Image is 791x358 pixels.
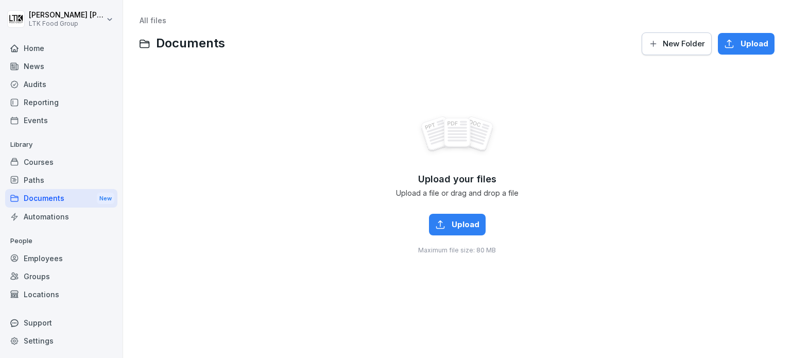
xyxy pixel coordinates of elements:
[5,285,117,303] a: Locations
[5,153,117,171] a: Courses
[418,246,496,255] span: Maximum file size: 80 MB
[642,32,712,55] button: New Folder
[5,332,117,350] a: Settings
[156,36,225,51] span: Documents
[5,57,117,75] a: News
[5,93,117,111] a: Reporting
[5,75,117,93] a: Audits
[29,11,104,20] p: [PERSON_NAME] [PERSON_NAME]
[718,33,775,55] button: Upload
[5,249,117,267] a: Employees
[5,111,117,129] a: Events
[5,314,117,332] div: Support
[5,189,117,208] div: Documents
[741,38,768,49] span: Upload
[5,137,117,153] p: Library
[5,171,117,189] a: Paths
[396,189,519,198] span: Upload a file or drag and drop a file
[418,174,496,185] span: Upload your files
[5,39,117,57] a: Home
[663,38,705,49] span: New Folder
[5,267,117,285] a: Groups
[5,208,117,226] a: Automations
[29,20,104,27] p: LTK Food Group
[429,214,486,235] button: Upload
[5,233,117,249] p: People
[452,219,479,230] span: Upload
[140,16,166,25] a: All files
[5,189,117,208] a: DocumentsNew
[97,193,114,204] div: New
